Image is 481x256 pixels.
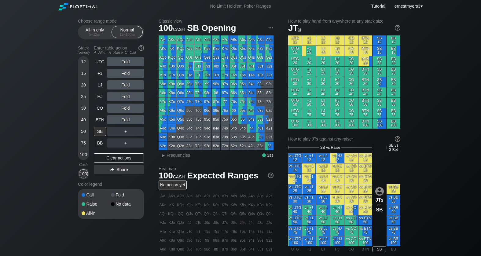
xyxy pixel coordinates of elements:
[203,106,211,115] div: 96o
[247,115,256,124] div: 54s
[316,46,330,56] div: LJ 15
[229,53,238,62] div: Q6s
[344,35,358,46] div: CO 12
[138,45,145,51] img: help.32db89a4.svg
[288,98,302,108] div: UTG 50
[238,62,247,71] div: J5s
[302,67,316,77] div: +1 25
[94,69,106,78] div: +1
[265,133,274,141] div: 32s
[344,46,358,56] div: CO 15
[238,71,247,79] div: T5s
[75,50,91,55] div: Tourney
[298,25,301,32] span: s
[395,4,420,9] span: ernestmyers3
[316,98,330,108] div: LJ 50
[221,115,229,124] div: 75o
[176,35,185,44] div: AQs
[167,115,176,124] div: K5o
[194,62,203,71] div: JTs
[358,98,372,108] div: BTN 50
[97,32,101,37] span: bb
[159,19,274,24] h2: Classic view
[167,106,176,115] div: K6o
[212,35,220,44] div: A8s
[394,136,401,142] img: help.32db89a4.svg
[229,62,238,71] div: J6s
[229,142,238,150] div: 62o
[375,187,384,196] img: icon-avatar.b40e07d9.svg
[330,67,344,77] div: HJ 25
[176,142,185,150] div: Q2o
[344,98,358,108] div: CO 50
[107,138,144,148] div: ＋
[203,62,211,71] div: J9s
[247,35,256,44] div: A4s
[159,106,167,115] div: A6o
[203,89,211,97] div: 98o
[176,62,185,71] div: QJo
[176,106,185,115] div: Q6o
[110,168,114,171] img: share.864f2f62.svg
[221,53,229,62] div: Q7s
[344,67,358,77] div: CO 25
[288,67,302,77] div: UTG 25
[186,24,237,34] span: SB Opening
[176,115,185,124] div: Q5o
[387,56,400,66] div: BB 20
[387,46,400,56] div: BB 15
[167,124,176,133] div: K4o
[344,108,358,118] div: CO 75
[167,89,176,97] div: K8o
[107,80,144,90] div: Fold
[185,44,194,53] div: KJs
[203,142,211,150] div: 92o
[203,35,211,44] div: A9s
[256,133,265,141] div: 33
[247,106,256,115] div: 64s
[212,62,220,71] div: J8s
[393,3,423,9] div: ▾
[167,35,176,44] div: AKs
[185,71,194,79] div: JTo
[185,97,194,106] div: J7o
[107,69,144,78] div: Fold
[358,67,372,77] div: BTN 25
[185,133,194,141] div: J3o
[229,115,238,124] div: 65o
[212,142,220,150] div: 82o
[203,53,211,62] div: Q9s
[79,80,88,90] div: 20
[394,24,401,31] img: help.32db89a4.svg
[159,71,167,79] div: ATo
[167,80,176,88] div: K9o
[238,80,247,88] div: 95s
[221,71,229,79] div: T7s
[330,46,344,56] div: HJ 15
[94,127,106,136] div: SB
[94,43,144,57] div: Enter table action
[265,124,274,133] div: 42s
[247,71,256,79] div: T4s
[302,98,316,108] div: +1 50
[212,124,220,133] div: 84o
[247,44,256,53] div: K4s
[79,127,88,136] div: 50
[256,35,265,44] div: A3s
[176,80,185,88] div: Q9o
[358,56,372,66] div: BTN 20
[288,23,301,33] span: JT
[159,115,167,124] div: A5o
[267,24,274,31] img: ellipsis.fd386fe8.svg
[185,115,194,124] div: J5o
[212,97,220,106] div: 87o
[288,46,302,56] div: UTG 15
[221,106,229,115] div: 76o
[176,124,185,133] div: Q4o
[256,62,265,71] div: J3s
[247,133,256,141] div: 43o
[358,87,372,97] div: BTN 40
[221,35,229,44] div: A7s
[256,115,265,124] div: 53s
[265,89,274,97] div: 82s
